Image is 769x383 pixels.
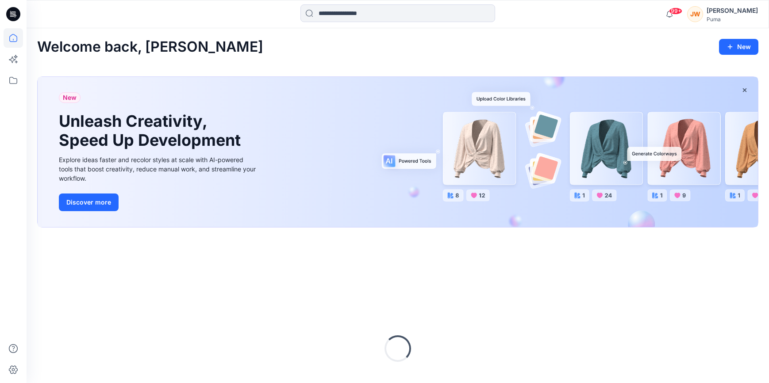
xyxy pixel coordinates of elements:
[687,6,703,22] div: JW
[59,193,119,211] button: Discover more
[37,39,263,55] h2: Welcome back, [PERSON_NAME]
[707,16,758,23] div: Puma
[59,193,258,211] a: Discover more
[707,5,758,16] div: [PERSON_NAME]
[59,155,258,183] div: Explore ideas faster and recolor styles at scale with AI-powered tools that boost creativity, red...
[669,8,682,15] span: 99+
[59,112,245,150] h1: Unleash Creativity, Speed Up Development
[63,92,77,103] span: New
[719,39,758,55] button: New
